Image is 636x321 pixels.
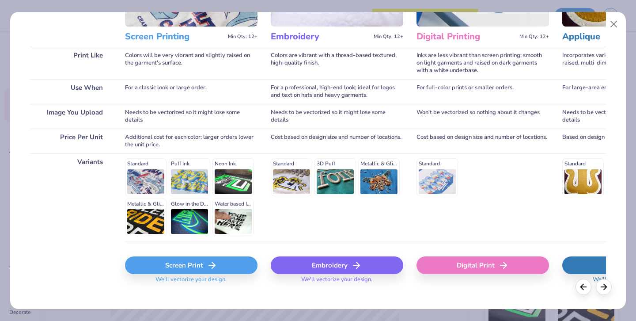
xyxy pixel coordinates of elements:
[374,34,403,40] span: Min Qty: 12+
[228,34,257,40] span: Min Qty: 12+
[416,31,516,42] h3: Digital Printing
[416,129,549,153] div: Cost based on design size and number of locations.
[125,129,257,153] div: Additional cost for each color; larger orders lower the unit price.
[416,104,549,129] div: Won't be vectorized so nothing about it changes
[271,256,403,274] div: Embroidery
[152,276,230,289] span: We'll vectorize your design.
[125,256,257,274] div: Screen Print
[30,47,112,79] div: Print Like
[125,79,257,104] div: For a classic look or large order.
[271,31,370,42] h3: Embroidery
[298,276,376,289] span: We'll vectorize your design.
[125,31,224,42] h3: Screen Printing
[416,79,549,104] div: For full-color prints or smaller orders.
[271,79,403,104] div: For a professional, high-end look; ideal for logos and text on hats and heavy garments.
[125,104,257,129] div: Needs to be vectorized so it might lose some details
[30,153,112,241] div: Variants
[416,256,549,274] div: Digital Print
[606,16,622,33] button: Close
[30,129,112,153] div: Price Per Unit
[271,47,403,79] div: Colors are vibrant with a thread-based textured, high-quality finish.
[271,129,403,153] div: Cost based on design size and number of locations.
[519,34,549,40] span: Min Qty: 12+
[271,104,403,129] div: Needs to be vectorized so it might lose some details
[125,47,257,79] div: Colors will be very vibrant and slightly raised on the garment's surface.
[416,47,549,79] div: Inks are less vibrant than screen printing; smooth on light garments and raised on dark garments ...
[30,104,112,129] div: Image You Upload
[30,79,112,104] div: Use When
